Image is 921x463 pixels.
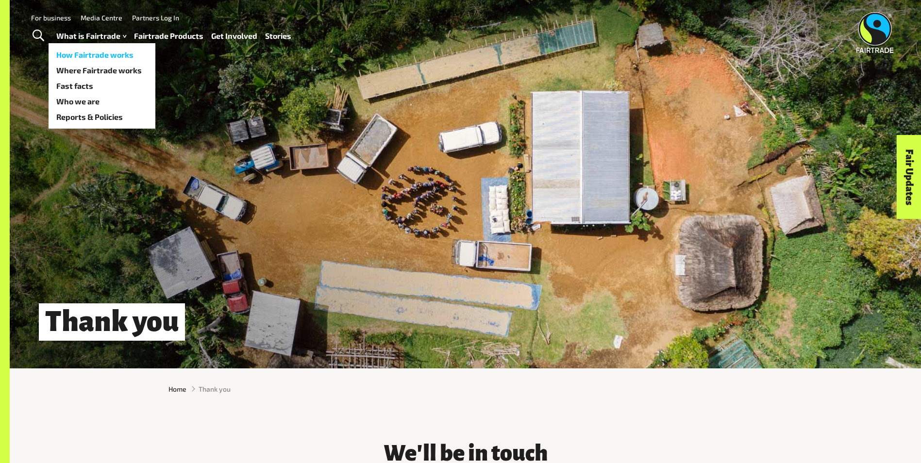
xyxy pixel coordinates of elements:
a: Fast facts [49,78,155,94]
a: Where Fairtrade works [49,63,155,78]
a: Get Involved [211,29,257,43]
a: Partners Log In [132,14,179,22]
span: Thank you [199,384,231,394]
a: What is Fairtrade [56,29,126,43]
img: Fairtrade Australia New Zealand logo [856,12,894,53]
a: How Fairtrade works [49,47,155,63]
a: Home [168,384,186,394]
a: Toggle Search [26,24,50,48]
a: Media Centre [81,14,122,22]
a: For business [31,14,71,22]
a: Reports & Policies [49,109,155,125]
a: Stories [265,29,291,43]
a: Who we are [49,94,155,109]
a: Fairtrade Products [134,29,203,43]
h1: Thank you [39,303,185,341]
